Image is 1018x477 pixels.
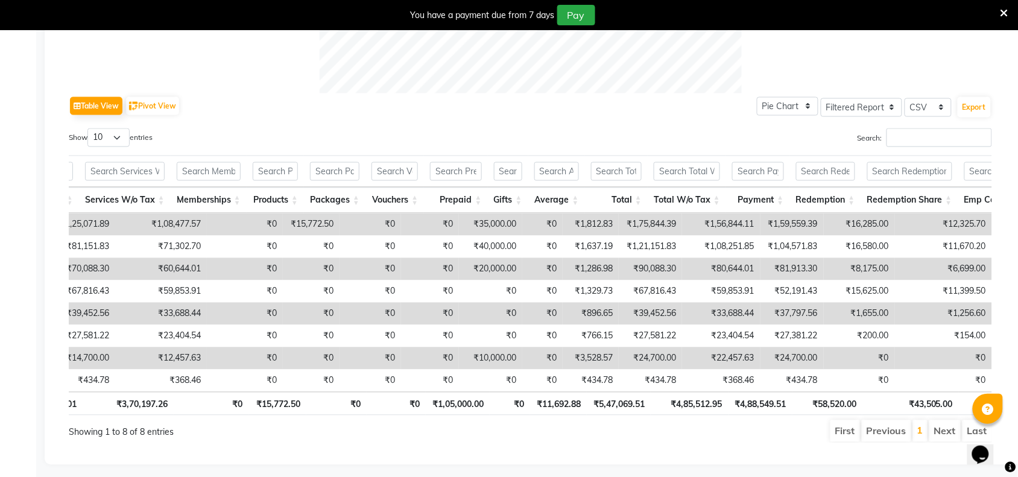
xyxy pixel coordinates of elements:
[682,258,760,280] td: ₹80,644.01
[760,370,824,392] td: ₹434.78
[760,303,824,325] td: ₹37,797.56
[648,188,726,213] th: Total W/o Tax: activate to sort column ascending
[760,347,824,370] td: ₹24,700.00
[895,303,992,325] td: ₹1,256.60
[115,236,207,258] td: ₹71,302.70
[760,325,824,347] td: ₹27,381.22
[591,162,642,181] input: Search Total
[895,280,992,303] td: ₹11,399.50
[115,370,207,392] td: ₹368.46
[401,236,459,258] td: ₹0
[619,213,682,236] td: ₹1,75,844.39
[340,370,401,392] td: ₹0
[563,280,619,303] td: ₹1,329.73
[792,392,863,415] th: ₹58,520.00
[682,325,760,347] td: ₹23,404.54
[895,258,992,280] td: ₹6,699.00
[619,303,682,325] td: ₹39,452.56
[340,236,401,258] td: ₹0
[563,258,619,280] td: ₹1,286.98
[283,213,340,236] td: ₹15,772.50
[207,347,283,370] td: ₹0
[619,325,682,347] td: ₹27,581.22
[964,162,1016,181] input: Search Emp Code
[619,347,682,370] td: ₹24,700.00
[459,280,522,303] td: ₹0
[459,347,522,370] td: ₹10,000.00
[115,213,207,236] td: ₹1,08,477.57
[401,347,459,370] td: ₹0
[207,258,283,280] td: ₹0
[732,162,784,181] input: Search Payment
[858,128,992,147] label: Search:
[459,325,522,347] td: ₹0
[115,325,207,347] td: ₹23,404.54
[790,188,861,213] th: Redemption: activate to sort column ascending
[52,370,115,392] td: ₹434.78
[522,370,563,392] td: ₹0
[522,325,563,347] td: ₹0
[530,392,587,415] th: ₹11,692.88
[365,188,424,213] th: Vouchers: activate to sort column ascending
[126,97,179,115] button: Pivot View
[459,258,522,280] td: ₹20,000.00
[682,303,760,325] td: ₹33,688.44
[895,213,992,236] td: ₹12,325.70
[401,303,459,325] td: ₹0
[52,213,115,236] td: ₹1,25,071.89
[494,162,522,181] input: Search Gifts
[557,5,595,25] button: Pay
[340,258,401,280] td: ₹0
[207,236,283,258] td: ₹0
[310,162,359,181] input: Search Packages
[283,236,340,258] td: ₹0
[861,188,958,213] th: Redemption Share: activate to sort column ascending
[824,280,895,303] td: ₹15,625.00
[522,303,563,325] td: ₹0
[129,102,138,111] img: pivot.png
[79,188,171,213] th: Services W/o Tax: activate to sort column ascending
[177,162,241,181] input: Search Memberships
[528,188,585,213] th: Average: activate to sort column ascending
[563,325,619,347] td: ₹766.15
[69,128,153,147] label: Show entries
[253,162,298,181] input: Search Products
[887,128,992,147] input: Search:
[824,303,895,325] td: ₹1,655.00
[619,370,682,392] td: ₹434.78
[619,236,682,258] td: ₹1,21,151.83
[115,258,207,280] td: ₹60,644.01
[824,347,895,370] td: ₹0
[729,392,792,415] th: ₹4,88,549.51
[340,325,401,347] td: ₹0
[563,303,619,325] td: ₹896.65
[115,280,207,303] td: ₹59,853.91
[83,392,174,415] th: ₹3,70,197.26
[488,188,528,213] th: Gifts: activate to sort column ascending
[726,188,790,213] th: Payment: activate to sort column ascending
[207,325,283,347] td: ₹0
[760,258,824,280] td: ₹81,913.30
[52,258,115,280] td: ₹70,088.30
[340,303,401,325] td: ₹0
[69,419,443,439] div: Showing 1 to 8 of 8 entries
[304,188,365,213] th: Packages: activate to sort column ascending
[824,213,895,236] td: ₹16,285.00
[587,392,651,415] th: ₹5,47,069.51
[401,213,459,236] td: ₹0
[682,370,760,392] td: ₹368.46
[967,429,1006,465] iframe: chat widget
[459,213,522,236] td: ₹35,000.00
[760,280,824,303] td: ₹52,191.43
[796,162,855,181] input: Search Redemption
[283,303,340,325] td: ₹0
[490,392,530,415] th: ₹0
[247,188,304,213] th: Products: activate to sort column ascending
[401,325,459,347] td: ₹0
[52,325,115,347] td: ₹27,581.22
[340,213,401,236] td: ₹0
[682,347,760,370] td: ₹22,457.63
[522,213,563,236] td: ₹0
[867,162,952,181] input: Search Redemption Share
[367,392,425,415] th: ₹0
